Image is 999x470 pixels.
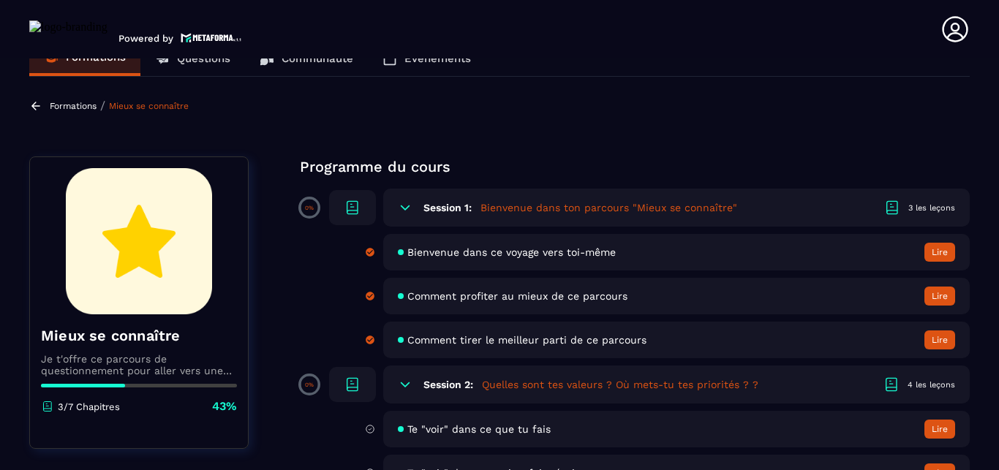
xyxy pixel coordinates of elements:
span: Comment tirer le meilleur parti de ce parcours [407,334,646,346]
button: Lire [924,330,955,349]
p: Communauté [282,52,353,65]
a: Mieux se connaître [109,101,189,111]
p: Questions [177,52,230,65]
a: Événements [368,41,486,76]
button: Lire [924,420,955,439]
p: Powered by [118,33,173,44]
div: 4 les leçons [908,379,955,390]
button: Lire [924,287,955,306]
p: 0% [305,205,314,211]
h6: Session 2: [423,379,473,390]
p: Événements [404,52,471,65]
span: Te "voir" dans ce que tu fais [407,423,551,435]
h6: Session 1: [423,202,472,213]
h4: Mieux se connaître [41,325,237,346]
h5: Bienvenue dans ton parcours "Mieux se connaître" [480,200,737,215]
img: banner [41,168,237,314]
img: logo [181,31,242,44]
p: 3/7 Chapitres [58,401,120,412]
a: Formations [29,41,140,76]
img: logo-branding [29,20,108,44]
span: Comment profiter au mieux de ce parcours [407,290,627,302]
div: 3 les leçons [908,202,955,213]
button: Lire [924,243,955,262]
p: Programme du cours [300,156,970,177]
a: Formations [50,101,97,111]
p: 43% [212,398,237,414]
h5: Quelles sont tes valeurs ? Où mets-tu tes priorités ? ? [482,377,758,392]
p: 0% [305,382,314,388]
span: / [100,99,105,113]
a: Communauté [245,41,368,76]
span: Bienvenue dans ce voyage vers toi-même [407,246,616,258]
p: Je t'offre ce parcours de questionnement pour aller vers une meilleure connaissance de toi et de ... [41,353,237,376]
a: Questions [140,41,245,76]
